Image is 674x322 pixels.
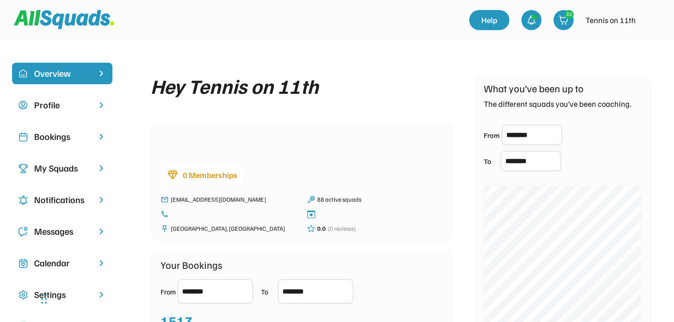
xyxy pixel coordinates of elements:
[34,256,90,270] div: Calendar
[96,290,106,299] img: chevron-right.svg
[96,164,106,173] img: chevron-right.svg
[34,67,90,80] div: Overview
[151,75,319,97] div: Hey Tennis on 11th
[18,258,28,268] img: Icon%20copy%207.svg
[484,156,499,167] div: To
[96,100,106,110] img: chevron-right.svg
[526,15,536,25] img: bell-03%20%281%29.svg
[317,224,326,233] div: 0.0
[559,15,569,25] img: shopping-cart-01%20%281%29.svg
[183,169,237,181] div: 0 Memberships
[34,225,90,238] div: Messages
[96,69,106,78] img: chevron-right%20copy%203.svg
[484,81,584,96] div: What you’ve been up to
[328,224,356,233] div: (0 reviews)
[18,69,28,79] img: home-smile.svg
[96,132,106,141] img: chevron-right.svg
[96,227,106,236] img: chevron-right.svg
[161,286,176,297] div: From
[642,10,662,30] img: IMG_2979.png
[565,11,573,18] div: 32
[18,227,28,237] img: Icon%20copy%205.svg
[18,132,28,142] img: Icon%20copy%202.svg
[261,286,276,297] div: To
[14,10,114,29] img: Squad%20Logo.svg
[586,14,636,26] div: Tennis on 11th
[96,258,106,268] img: chevron-right.svg
[96,195,106,205] img: chevron-right.svg
[34,162,90,175] div: My Squads
[34,288,90,301] div: Settings
[469,10,509,30] a: Help
[484,130,500,140] div: From
[161,257,222,272] div: Your Bookings
[317,195,444,204] div: 88 active squads
[161,129,221,159] img: IMG_2979.png
[34,130,90,143] div: Bookings
[171,224,297,233] div: [GEOGRAPHIC_DATA], [GEOGRAPHIC_DATA]
[171,195,297,204] div: [EMAIL_ADDRESS][DOMAIN_NAME]
[18,164,28,174] img: Icon%20copy%203.svg
[18,195,28,205] img: Icon%20copy%204.svg
[18,100,28,110] img: user-circle.svg
[484,98,631,110] div: The different squads you’ve been coaching.
[34,193,90,207] div: Notifications
[34,98,90,112] div: Profile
